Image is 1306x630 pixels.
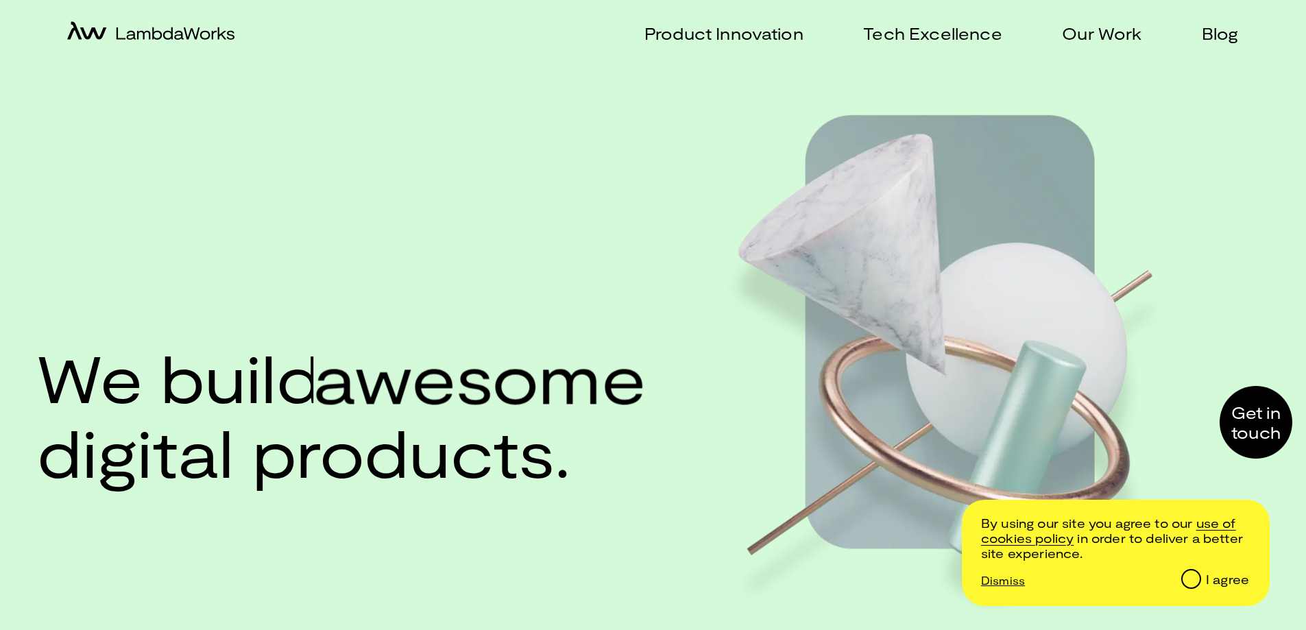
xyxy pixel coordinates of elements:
[644,23,803,43] p: Product Innovation
[1062,23,1141,43] p: Our Work
[725,89,1187,609] img: Hero image web
[847,23,1002,43] a: Tech Excellence
[981,516,1236,546] a: /cookie-and-privacy-policy
[981,574,1025,587] p: Dismiss
[628,23,803,43] a: Product Innovation
[1202,23,1239,43] p: Blog
[313,339,646,417] span: awesome
[1185,23,1239,43] a: Blog
[863,23,1002,43] p: Tech Excellence
[1206,572,1249,587] div: I agree
[37,340,638,489] h1: We build digital products.
[67,21,234,45] a: home-icon
[981,516,1249,561] p: By using our site you agree to our in order to deliver a better site experience.
[1045,23,1141,43] a: Our Work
